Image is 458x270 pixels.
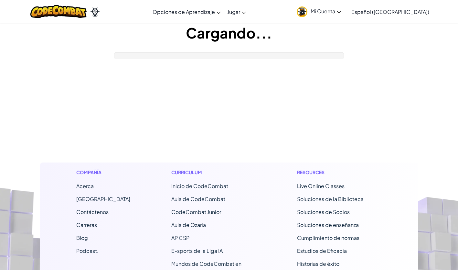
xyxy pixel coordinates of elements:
[149,3,224,20] a: Opciones de Aprendizaje
[76,221,97,228] a: Carreras
[224,3,249,20] a: Jugar
[171,183,228,189] span: Inicio de CodeCombat
[297,169,382,176] h1: Resources
[76,196,130,202] a: [GEOGRAPHIC_DATA]
[76,169,130,176] h1: Compañía
[297,208,350,215] a: Soluciones de Socios
[297,183,345,189] a: Live Online Classes
[171,169,256,176] h1: Curriculum
[171,208,221,215] a: CodeCombat Junior
[311,8,341,15] span: Mi Cuenta
[76,208,109,215] span: Contáctenos
[171,247,223,254] a: E-sports de la Liga IA
[297,247,347,254] a: Estudios de Eficacia
[297,196,364,202] a: Soluciones de la Biblioteca
[171,196,225,202] a: Aula de CodeCombat
[90,7,100,17] img: Ozaria
[171,221,206,228] a: Aula de Ozaria
[293,1,344,22] a: Mi Cuenta
[30,5,87,18] img: CodeCombat logo
[297,234,359,241] a: Cumplimiento de normas
[348,3,432,20] a: Español ([GEOGRAPHIC_DATA])
[297,6,307,17] img: avatar
[351,8,429,15] span: Español ([GEOGRAPHIC_DATA])
[227,8,240,15] span: Jugar
[171,234,189,241] a: AP CSP
[76,234,88,241] a: Blog
[297,260,339,267] a: Historias de éxito
[153,8,215,15] span: Opciones de Aprendizaje
[76,247,99,254] a: Podcast.
[297,221,359,228] a: Soluciones de enseñanza
[76,183,94,189] a: Acerca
